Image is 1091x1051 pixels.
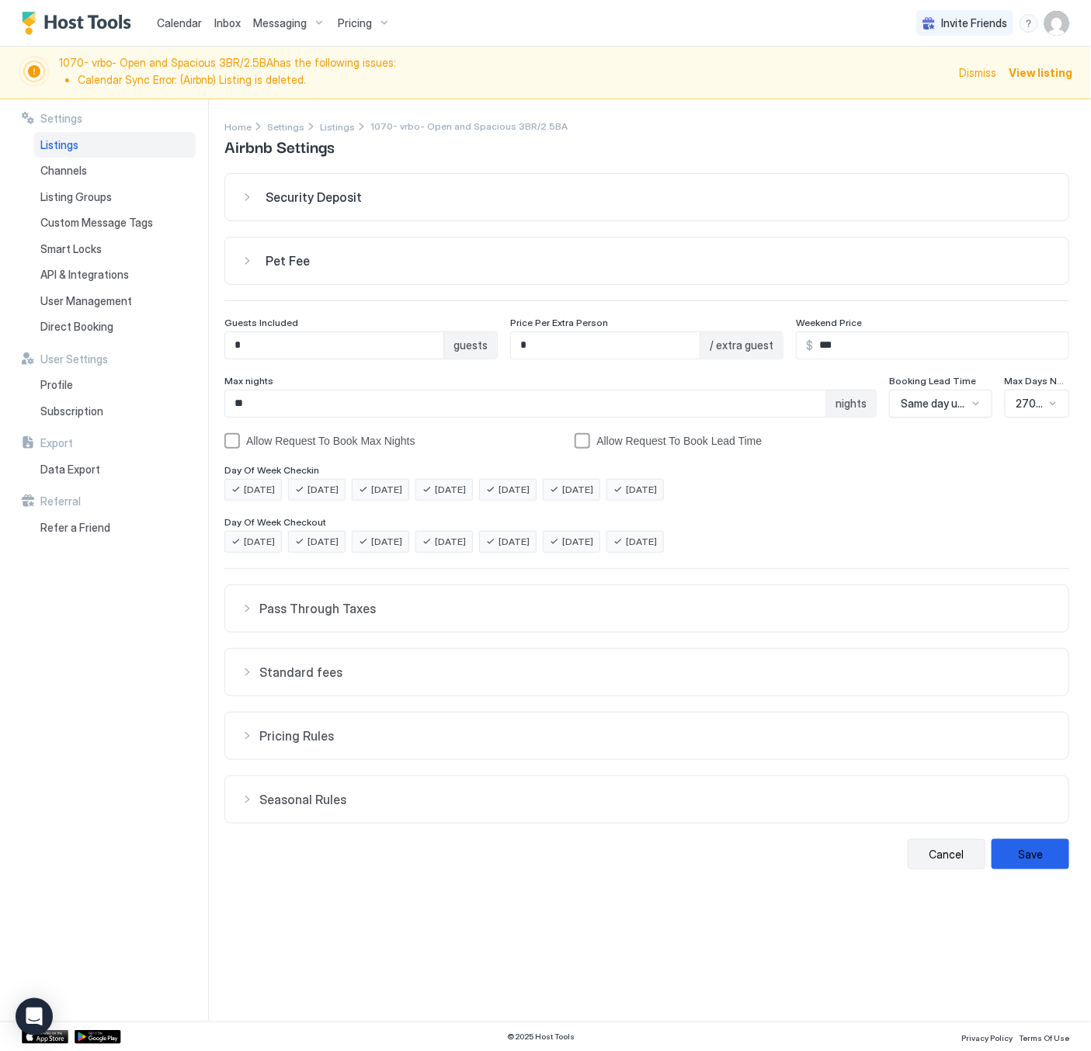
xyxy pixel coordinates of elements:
[575,433,909,449] div: bookingLeadTimeAllowRequestToBook
[40,112,82,126] span: Settings
[499,535,530,549] span: [DATE]
[34,262,196,288] a: API & Integrations
[34,314,196,340] a: Direct Booking
[1016,397,1044,411] span: 270 Days
[435,483,466,497] span: [DATE]
[225,332,443,359] input: Input Field
[34,210,196,236] a: Custom Message Tags
[796,317,862,328] span: Weekend Price
[224,433,562,449] div: allowRTBAboveMaxNights
[34,398,196,425] a: Subscription
[40,436,73,450] span: Export
[225,713,1068,759] button: Pricing Rules
[511,332,700,359] input: Input Field
[1020,14,1038,33] div: menu
[259,601,1053,616] span: Pass Through Taxes
[267,121,304,133] span: Settings
[75,1030,121,1044] a: Google Play Store
[224,464,319,476] span: Day Of Week Checkin
[34,236,196,262] a: Smart Locks
[40,294,132,308] span: User Management
[562,535,593,549] span: [DATE]
[40,320,113,334] span: Direct Booking
[40,378,73,392] span: Profile
[259,792,1053,807] span: Seasonal Rules
[267,118,304,134] a: Settings
[371,535,402,549] span: [DATE]
[453,338,488,352] span: guests
[78,73,950,87] li: Calendar Sync Error: (Airbnb) Listing is deleted.
[596,435,909,447] div: Allow Request To Book Lead Time
[225,238,1068,284] button: Pet Fee
[214,16,241,29] span: Inbox
[941,16,1007,30] span: Invite Friends
[836,397,867,411] span: nights
[224,317,298,328] span: Guests Included
[307,483,339,497] span: [DATE]
[40,268,129,282] span: API & Integrations
[40,164,87,178] span: Channels
[34,158,196,184] a: Channels
[59,56,950,89] span: 1070- vrbo- Open and Spacious 3BR/2.5BA has the following issues:
[224,118,252,134] a: Home
[267,118,304,134] div: Breadcrumb
[225,174,1068,220] button: Security Deposit
[959,64,996,81] div: Dismiss
[889,375,976,387] span: Booking Lead Time
[34,515,196,541] a: Refer a Friend
[562,483,593,497] span: [DATE]
[626,535,657,549] span: [DATE]
[16,998,53,1035] div: Open Intercom Messenger
[22,1030,68,1044] a: App Store
[40,463,100,477] span: Data Export
[224,375,273,387] span: Max nights
[22,12,138,35] a: Host Tools Logo
[224,118,252,134] div: Breadcrumb
[40,138,78,152] span: Listings
[246,435,562,447] div: Allow Request To Book Max Nights
[320,118,355,134] a: Listings
[1009,64,1072,81] div: View listing
[40,521,110,535] span: Refer a Friend
[961,1028,1013,1045] a: Privacy Policy
[806,338,813,352] span: $
[40,242,102,256] span: Smart Locks
[224,121,252,133] span: Home
[499,483,530,497] span: [DATE]
[34,184,196,210] a: Listing Groups
[1019,1033,1069,1042] span: Terms Of Use
[626,483,657,497] span: [DATE]
[40,404,103,418] span: Subscription
[34,132,196,158] a: Listings
[320,121,355,133] span: Listings
[307,535,339,549] span: [DATE]
[901,397,967,411] span: Same day until 8pm
[510,317,608,328] span: Price Per Extra Person
[244,535,275,549] span: [DATE]
[225,776,1068,823] button: Seasonal Rules
[157,15,202,31] a: Calendar
[253,16,307,30] span: Messaging
[338,16,372,30] span: Pricing
[34,288,196,314] a: User Management
[225,390,825,417] input: Input Field
[40,352,108,366] span: User Settings
[813,332,1068,359] input: Input Field
[40,494,81,508] span: Referral
[320,118,355,134] div: Breadcrumb
[1005,375,1069,387] span: Max Days Notice
[908,839,985,869] button: Cancel
[224,134,335,158] span: Airbnb Settings
[370,120,568,132] span: Breadcrumb
[244,483,275,497] span: [DATE]
[34,456,196,483] a: Data Export
[1044,11,1069,36] div: User profile
[435,535,466,549] span: [DATE]
[961,1033,1013,1042] span: Privacy Policy
[1019,1028,1069,1045] a: Terms Of Use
